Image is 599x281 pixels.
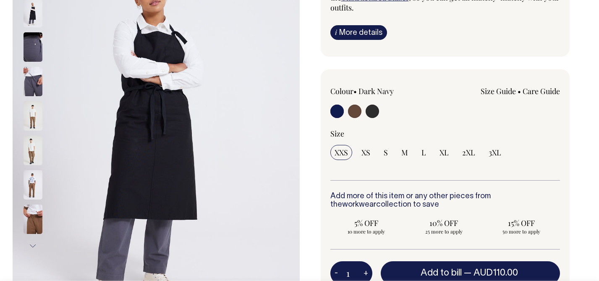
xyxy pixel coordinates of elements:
button: Next [26,236,39,255]
label: Dark Navy [358,86,394,96]
span: 2XL [462,147,475,158]
input: L [417,145,430,160]
span: M [401,147,408,158]
span: 3XL [489,147,501,158]
input: 10% OFF 25 more to apply [408,215,480,237]
span: • [518,86,521,96]
span: i [335,28,337,37]
input: XS [357,145,374,160]
input: S [379,145,392,160]
input: 3XL [484,145,505,160]
span: • [353,86,357,96]
span: S [384,147,388,158]
a: Care Guide [523,86,560,96]
span: 50 more to apply [489,228,553,235]
span: 25 more to apply [412,228,476,235]
h6: Add more of this item or any other pieces from the collection to save [330,192,560,209]
span: — [464,269,520,277]
a: workwear [342,201,376,208]
span: 10 more to apply [335,228,398,235]
input: XXS [330,145,352,160]
span: XXS [335,147,348,158]
span: 10% OFF [412,218,476,228]
input: 2XL [458,145,479,160]
a: iMore details [330,25,387,40]
span: 15% OFF [489,218,553,228]
input: 15% OFF 50 more to apply [485,215,557,237]
span: AUD110.00 [473,269,518,277]
span: XS [361,147,370,158]
div: Colour [330,86,422,96]
input: 5% OFF 10 more to apply [330,215,403,237]
img: charcoal [24,32,42,62]
div: Size [330,129,560,139]
img: chocolate [24,101,42,131]
span: XL [439,147,449,158]
input: M [397,145,412,160]
img: chocolate [24,170,42,200]
input: XL [435,145,453,160]
a: Size Guide [481,86,516,96]
span: L [421,147,426,158]
span: Add to bill [421,269,462,277]
img: chocolate [24,205,42,234]
span: 5% OFF [335,218,398,228]
img: charcoal [24,67,42,96]
img: chocolate [24,136,42,165]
